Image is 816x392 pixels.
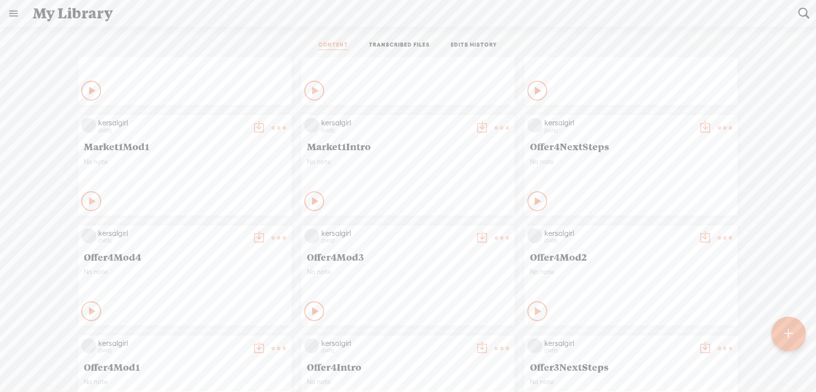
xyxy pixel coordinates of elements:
span: Offer4Mod4 [84,251,286,263]
span: Offer4Mod3 [307,251,509,263]
img: videoLoading.png [304,338,319,353]
div: [DATE] [544,128,693,134]
div: kersalgirl [544,118,693,128]
img: videoLoading.png [527,228,542,243]
img: videoLoading.png [527,118,542,133]
span: No note [530,158,732,166]
div: [DATE] [98,238,247,244]
span: Offer4Mod2 [530,251,732,263]
img: videoLoading.png [81,228,96,243]
span: Offer4NextSteps [530,140,732,152]
span: No note [307,158,509,166]
div: [DATE] [321,128,470,134]
div: My Library [26,0,791,26]
a: EDITS HISTORY [451,41,498,50]
div: [DATE] [321,348,470,354]
div: [DATE] [321,238,470,244]
img: videoLoading.png [304,118,319,133]
div: kersalgirl [321,118,470,128]
a: CONTENT [319,41,349,50]
span: No note [530,378,732,386]
span: No note [84,158,286,166]
div: kersalgirl [544,228,693,238]
a: TRANSCRIBED FILES [369,41,430,50]
span: Market1Mod1 [84,140,286,152]
span: No note [530,268,732,276]
div: kersalgirl [98,338,247,348]
span: No note [84,268,286,276]
span: No note [307,268,509,276]
span: Market1Intro [307,140,509,152]
img: videoLoading.png [304,228,319,243]
div: [DATE] [544,348,693,354]
span: No note [307,378,509,386]
img: videoLoading.png [81,118,96,133]
img: videoLoading.png [527,338,542,353]
span: Offer3NextSteps [530,361,732,373]
div: [DATE] [544,238,693,244]
div: kersalgirl [321,228,470,238]
span: Offer4Intro [307,361,509,373]
div: kersalgirl [98,118,247,128]
div: kersalgirl [98,228,247,238]
img: videoLoading.png [81,338,96,353]
span: No note [84,378,286,386]
span: Offer4Mod1 [84,361,286,373]
div: [DATE] [98,128,247,134]
div: [DATE] [98,348,247,354]
div: kersalgirl [321,338,470,348]
div: kersalgirl [544,338,693,348]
